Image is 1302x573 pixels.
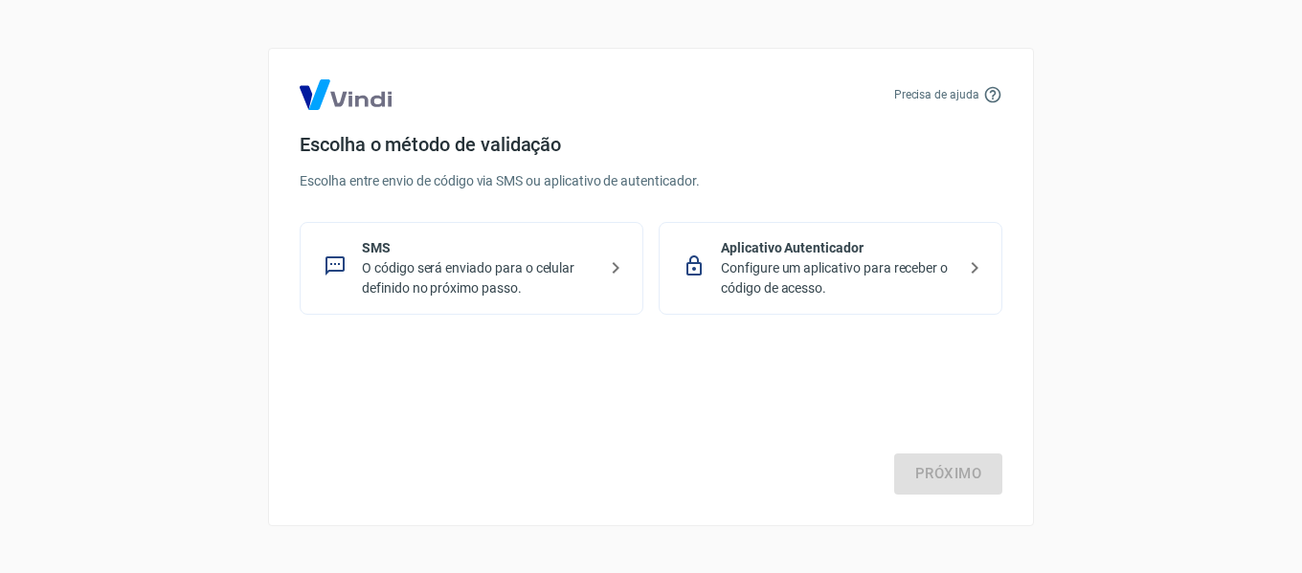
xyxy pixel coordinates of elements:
img: Logo Vind [300,79,392,110]
p: SMS [362,238,596,258]
p: Precisa de ajuda [894,86,979,103]
p: Escolha entre envio de código via SMS ou aplicativo de autenticador. [300,171,1002,191]
p: O código será enviado para o celular definido no próximo passo. [362,258,596,298]
p: Aplicativo Autenticador [721,238,955,258]
p: Configure um aplicativo para receber o código de acesso. [721,258,955,298]
h4: Escolha o método de validação [300,133,1002,156]
div: Aplicativo AutenticadorConfigure um aplicativo para receber o código de acesso. [659,222,1002,315]
div: SMSO código será enviado para o celular definido no próximo passo. [300,222,643,315]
